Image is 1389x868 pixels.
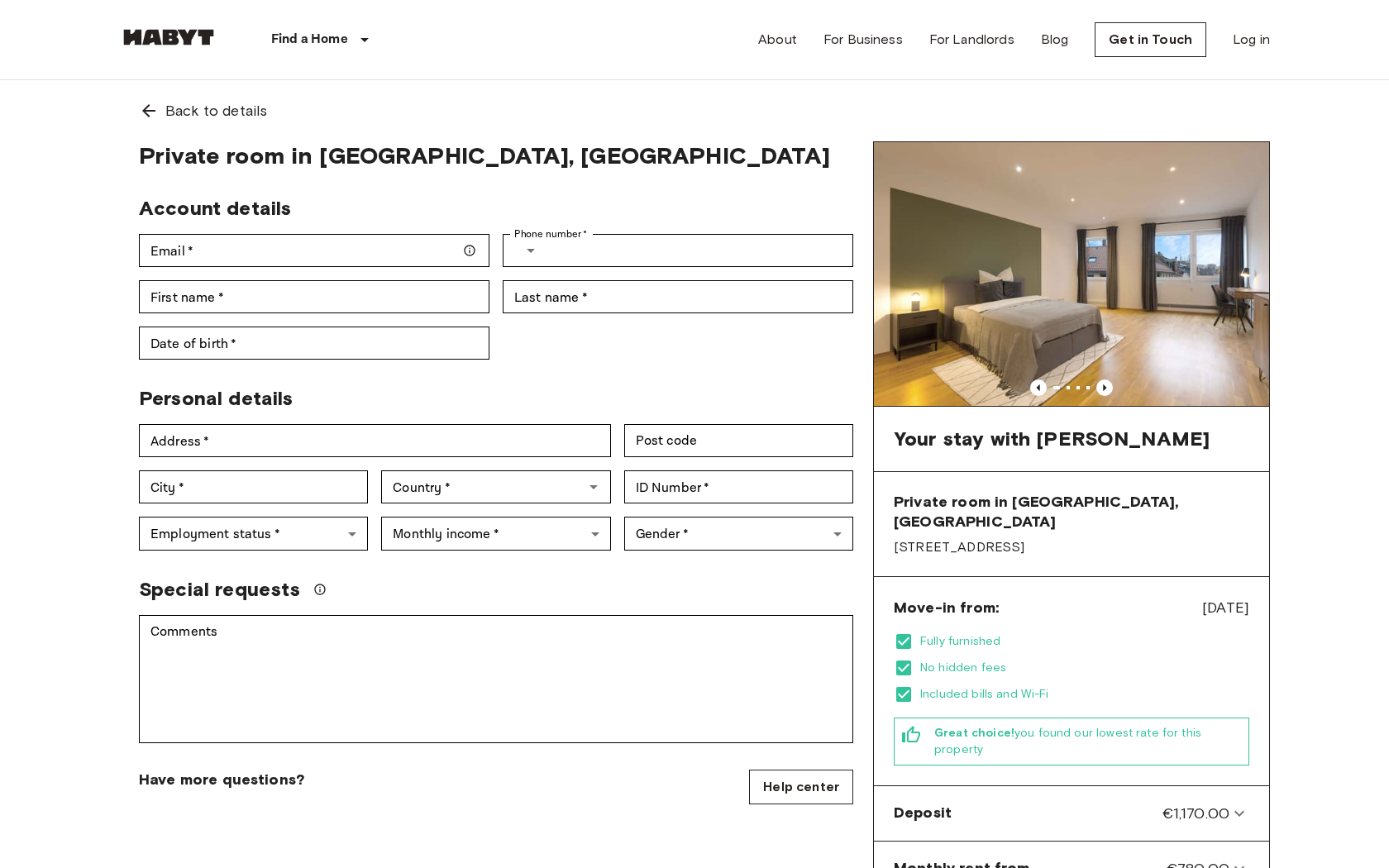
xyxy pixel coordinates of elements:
[139,424,611,457] div: Address
[1233,30,1270,50] a: Log in
[894,427,1210,451] span: Your stay with [PERSON_NAME]
[139,280,489,313] div: First name
[1096,379,1113,396] button: Previous image
[1030,379,1047,396] button: Previous image
[139,577,300,602] span: Special requests
[920,660,1249,676] span: No hidden fees
[894,598,999,618] span: Move-in from:
[934,725,1242,758] span: you found our lowest rate for this property
[139,327,489,360] input: Choose date
[920,633,1249,650] span: Fully furnished
[139,234,489,267] div: Email
[874,142,1269,406] img: Marketing picture of unit DE-04-026-006-03HF
[929,30,1014,50] a: For Landlords
[582,475,605,498] button: Open
[1162,803,1229,824] span: €1,170.00
[313,583,327,596] svg: We'll do our best to accommodate your request, but please note we can't guarantee it will be poss...
[119,80,1270,141] a: Back to details
[920,686,1249,703] span: Included bills and Wi-Fi
[1202,597,1249,618] span: [DATE]
[139,770,304,789] span: Have more questions?
[514,234,547,267] button: Select country
[1041,30,1069,50] a: Blog
[139,470,368,503] div: City
[894,538,1249,556] span: [STREET_ADDRESS]
[139,141,853,169] span: Private room in [GEOGRAPHIC_DATA], [GEOGRAPHIC_DATA]
[758,30,797,50] a: About
[139,615,853,743] div: Comments
[271,30,348,50] p: Find a Home
[934,726,1014,740] b: Great choice!
[624,470,853,503] div: ID Number
[514,227,588,241] label: Phone number
[894,803,952,824] span: Deposit
[119,29,218,45] img: Habyt
[503,280,853,313] div: Last name
[881,793,1263,834] div: Deposit€1,170.00
[823,30,903,50] a: For Business
[139,386,293,410] span: Personal details
[463,244,476,257] svg: Make sure your email is correct — we'll send your booking details there.
[749,770,853,804] a: Help center
[624,424,853,457] div: Post code
[165,100,267,122] span: Back to details
[894,492,1249,532] span: Private room in [GEOGRAPHIC_DATA], [GEOGRAPHIC_DATA]
[1095,22,1206,57] a: Get in Touch
[139,196,291,220] span: Account details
